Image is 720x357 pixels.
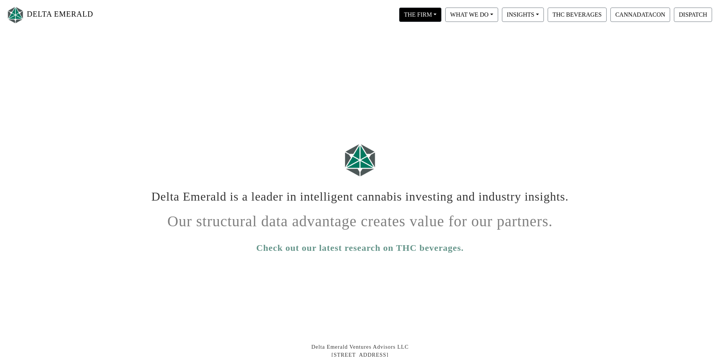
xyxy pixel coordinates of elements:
button: DISPATCH [674,8,712,22]
img: Logo [341,140,379,180]
h1: Delta Emerald is a leader in intelligent cannabis investing and industry insights. [150,184,570,204]
img: Logo [6,5,25,25]
button: THE FIRM [399,8,441,22]
a: CANNADATACON [609,11,672,17]
a: DISPATCH [672,11,714,17]
button: INSIGHTS [502,8,544,22]
button: CANNADATACON [610,8,670,22]
h1: Our structural data advantage creates value for our partners. [150,207,570,230]
button: THC BEVERAGES [548,8,607,22]
a: THC BEVERAGES [546,11,609,17]
button: WHAT WE DO [445,8,498,22]
a: DELTA EMERALD [6,3,93,27]
a: Check out our latest research on THC beverages. [256,241,464,255]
